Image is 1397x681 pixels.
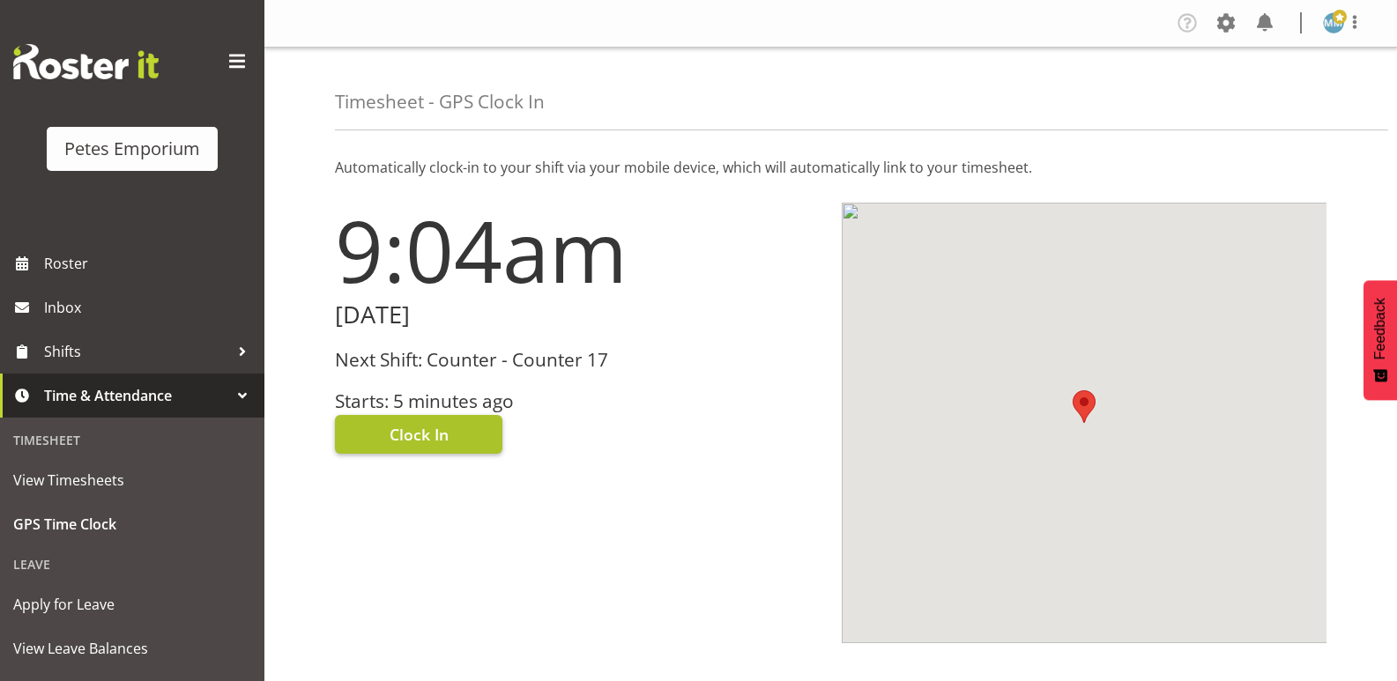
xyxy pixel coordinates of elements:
div: Petes Emporium [64,136,200,162]
button: Clock In [335,415,502,454]
img: mandy-mosley3858.jpg [1323,12,1344,33]
span: GPS Time Clock [13,511,251,537]
span: Feedback [1372,298,1388,359]
span: Apply for Leave [13,591,251,618]
h2: [DATE] [335,301,821,329]
div: Timesheet [4,422,260,458]
span: Clock In [390,423,449,446]
span: View Leave Balances [13,635,251,662]
a: View Timesheets [4,458,260,502]
h4: Timesheet - GPS Clock In [335,92,545,112]
a: View Leave Balances [4,626,260,670]
span: Time & Attendance [44,382,229,409]
h3: Starts: 5 minutes ago [335,391,821,411]
p: Automatically clock-in to your shift via your mobile device, which will automatically link to you... [335,157,1326,178]
span: Inbox [44,294,256,321]
div: Leave [4,546,260,582]
span: Roster [44,250,256,277]
button: Feedback - Show survey [1364,280,1397,400]
a: Apply for Leave [4,582,260,626]
span: Shifts [44,338,229,365]
a: GPS Time Clock [4,502,260,546]
h1: 9:04am [335,203,821,298]
img: Rosterit website logo [13,44,159,79]
span: View Timesheets [13,467,251,493]
h3: Next Shift: Counter - Counter 17 [335,350,821,370]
